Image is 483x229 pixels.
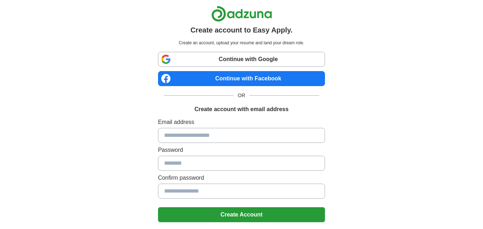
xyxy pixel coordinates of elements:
[159,40,324,46] p: Create an account, upload your resume and land your dream role.
[191,25,293,35] h1: Create account to Easy Apply.
[233,92,250,99] span: OR
[158,118,325,126] label: Email address
[158,207,325,222] button: Create Account
[211,6,272,22] img: Adzuna logo
[158,71,325,86] a: Continue with Facebook
[158,52,325,67] a: Continue with Google
[158,146,325,154] label: Password
[158,174,325,182] label: Confirm password
[194,105,289,114] h1: Create account with email address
